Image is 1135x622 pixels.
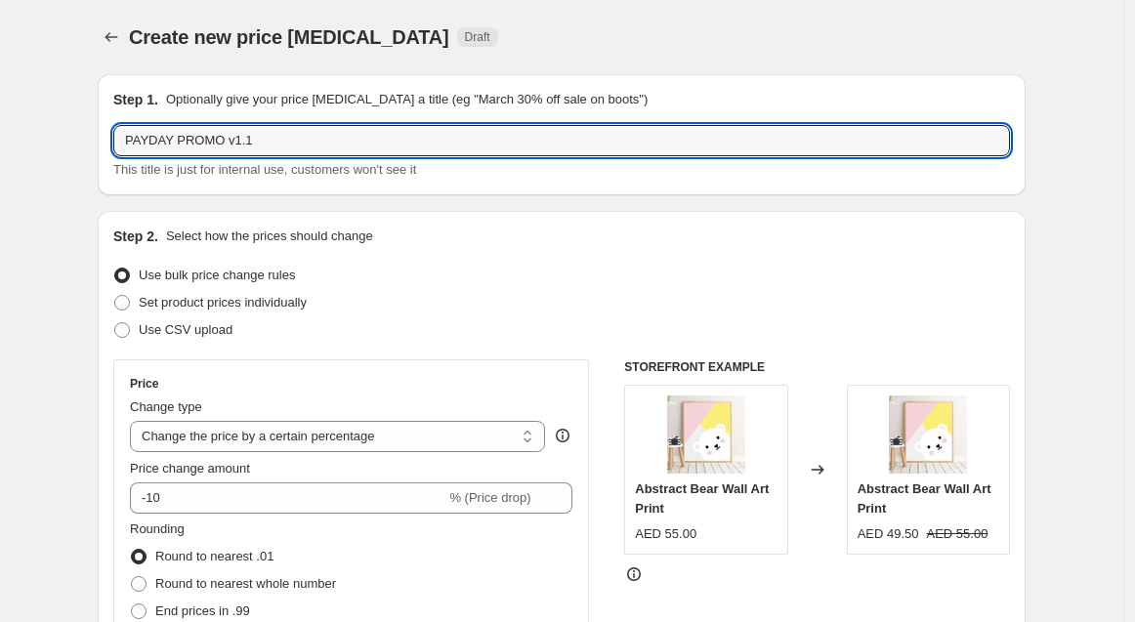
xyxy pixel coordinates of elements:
[553,426,572,445] div: help
[858,524,919,544] div: AED 49.50
[130,521,185,536] span: Rounding
[130,399,202,414] span: Change type
[667,395,745,474] img: AB101_1_80x.jpg
[130,376,158,392] h3: Price
[130,461,250,476] span: Price change amount
[624,359,1010,375] h6: STOREFRONT EXAMPLE
[113,90,158,109] h2: Step 1.
[889,395,967,474] img: AB101_1_80x.jpg
[98,23,125,51] button: Price change jobs
[129,26,449,48] span: Create new price [MEDICAL_DATA]
[130,482,445,514] input: -15
[465,29,490,45] span: Draft
[155,549,273,563] span: Round to nearest .01
[635,481,769,516] span: Abstract Bear Wall Art Print
[166,227,373,246] p: Select how the prices should change
[113,227,158,246] h2: Step 2.
[155,576,336,591] span: Round to nearest whole number
[113,125,1010,156] input: 30% off holiday sale
[139,295,307,310] span: Set product prices individually
[449,490,530,505] span: % (Price drop)
[166,90,648,109] p: Optionally give your price [MEDICAL_DATA] a title (eg "March 30% off sale on boots")
[139,322,232,337] span: Use CSV upload
[139,268,295,282] span: Use bulk price change rules
[155,603,250,618] span: End prices in .99
[927,524,988,544] strike: AED 55.00
[113,162,416,177] span: This title is just for internal use, customers won't see it
[635,524,696,544] div: AED 55.00
[858,481,991,516] span: Abstract Bear Wall Art Print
